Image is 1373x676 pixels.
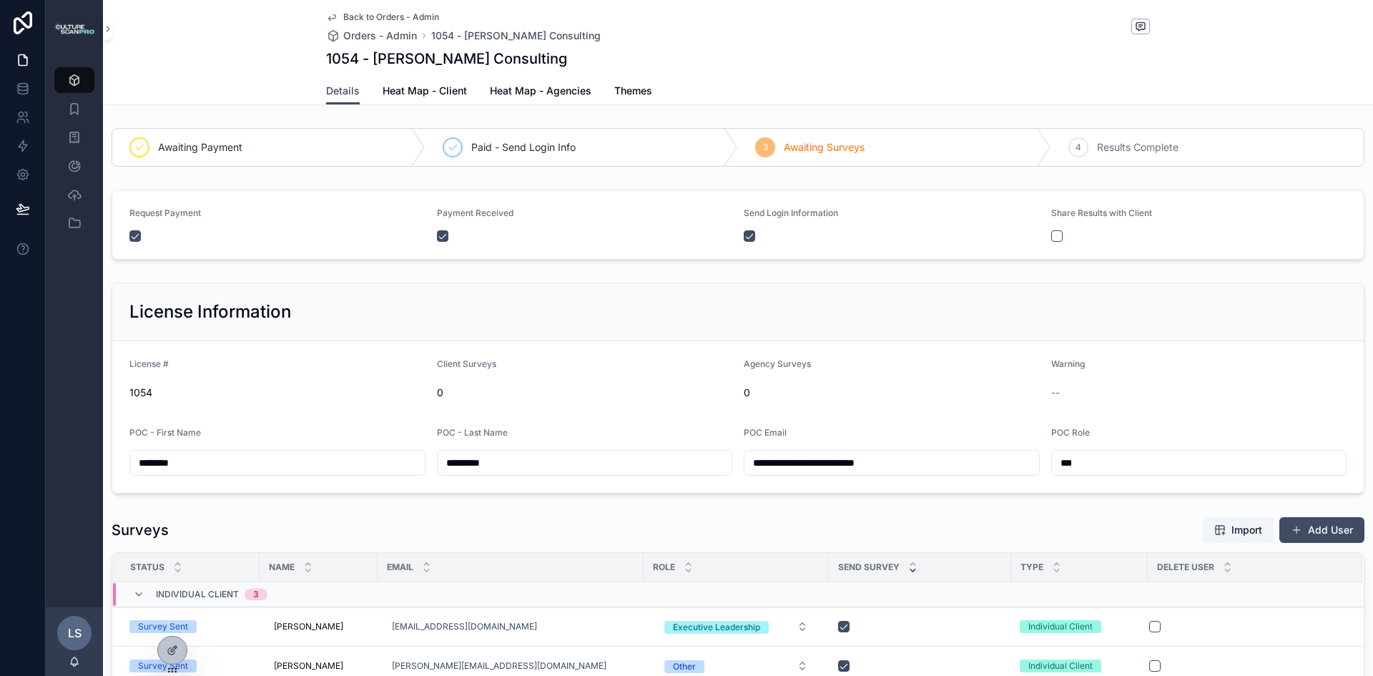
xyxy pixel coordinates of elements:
span: -- [1051,386,1060,400]
a: Details [326,78,360,105]
span: Results Complete [1097,140,1178,155]
a: 1054 - [PERSON_NAME] Consulting [431,29,601,43]
span: Email [387,562,413,573]
button: Select Button [653,614,820,640]
a: Themes [614,78,652,107]
span: Send Login Information [744,207,838,218]
a: Back to Orders - Admin [326,11,439,23]
span: 0 [437,386,733,400]
span: Delete User [1157,562,1214,573]
button: Import [1203,517,1274,543]
span: 0 [744,386,1040,400]
span: Details [326,84,360,98]
span: Send Survey [838,562,900,573]
a: Heat Map - Client [383,78,467,107]
div: Survey Sent [138,660,188,672]
h1: Surveys [112,520,169,540]
span: Role [653,562,675,573]
div: Individual Client [1028,620,1093,633]
span: Orders - Admin [343,29,417,43]
span: Awaiting Surveys [784,140,865,155]
span: Share Results with Client [1051,207,1152,218]
span: Name [269,562,295,573]
span: POC - First Name [129,427,201,438]
div: scrollable content [46,57,103,255]
div: Other [673,660,696,673]
span: POC Role [1051,427,1090,438]
span: Heat Map - Agencies [490,84,591,98]
span: Type [1020,562,1043,573]
h1: 1054 - [PERSON_NAME] Consulting [326,49,567,69]
button: Add User [1279,517,1364,543]
div: Survey Sent [138,620,188,633]
span: Themes [614,84,652,98]
h2: License Information [129,300,291,323]
span: Agency Surveys [744,358,811,369]
a: Heat Map - Agencies [490,78,591,107]
span: [PERSON_NAME] [274,621,343,632]
span: Awaiting Payment [158,140,242,155]
a: Orders - Admin [326,29,417,43]
span: Payment Received [437,207,513,218]
span: Import [1231,523,1262,537]
span: 4 [1076,142,1081,153]
a: [PERSON_NAME][EMAIL_ADDRESS][DOMAIN_NAME] [392,660,606,672]
span: Heat Map - Client [383,84,467,98]
span: Individual Client [156,589,239,600]
span: 1054 [129,386,425,400]
div: Individual Client [1028,660,1093,672]
span: [PERSON_NAME] [274,660,343,672]
a: [EMAIL_ADDRESS][DOMAIN_NAME] [392,621,537,632]
span: Request Payment [129,207,201,218]
div: 3 [253,589,259,600]
span: Status [130,562,164,573]
div: Executive Leadership [673,621,760,634]
span: Warning [1051,358,1085,369]
span: 3 [763,142,768,153]
img: App logo [54,23,94,34]
span: License # [129,358,169,369]
span: LS [68,624,82,642]
span: Client Surveys [437,358,496,369]
span: POC - Last Name [437,427,508,438]
span: Back to Orders - Admin [343,11,439,23]
span: Paid - Send Login Info [471,140,576,155]
span: POC Email [744,427,787,438]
